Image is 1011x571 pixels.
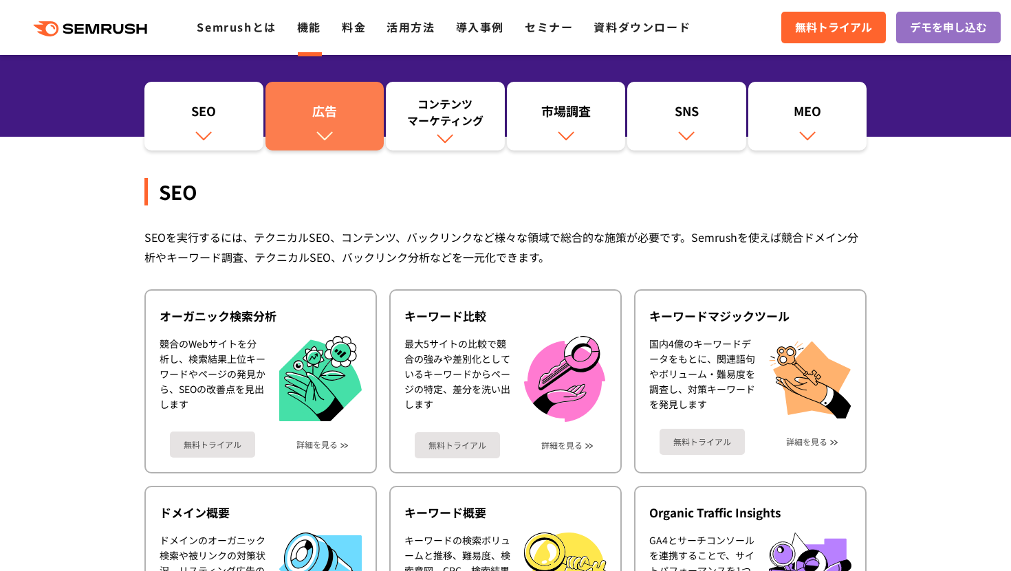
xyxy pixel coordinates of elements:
[170,432,255,458] a: 無料トライアル
[393,96,498,128] div: コンテンツ マーケティング
[627,82,746,150] a: SNS
[456,19,504,35] a: 導入事例
[896,12,1001,43] a: デモを申し込む
[160,308,362,324] div: オーガニック検索分析
[386,82,505,150] a: コンテンツマーケティング
[594,19,691,35] a: 資料ダウンロード
[144,178,867,205] div: SEO
[769,336,851,418] img: キーワードマジックツール
[404,308,607,324] div: キーワード比較
[507,82,626,150] a: 市場調査
[160,336,265,422] div: 競合のWebサイトを分析し、検索結果上位キーワードやページの発見から、SEOの改善点を見出します
[755,102,860,126] div: MEO
[272,102,378,126] div: 広告
[404,336,510,422] div: 最大5サイトの比較で競合の強みや差別化としているキーワードからページの特定、差分を洗い出します
[296,440,338,449] a: 詳細を見る
[748,82,867,150] a: MEO
[795,19,872,36] span: 無料トライアル
[342,19,366,35] a: 料金
[415,432,500,458] a: 無料トライアル
[649,308,851,324] div: キーワードマジックツール
[279,336,362,422] img: オーガニック検索分析
[634,102,739,126] div: SNS
[781,12,886,43] a: 無料トライアル
[387,19,435,35] a: 活用方法
[144,227,867,267] div: SEOを実行するには、テクニカルSEO、コンテンツ、バックリンクなど様々な領域で総合的な施策が必要です。Semrushを使えば競合ドメイン分析やキーワード調査、テクニカルSEO、バックリンク分析...
[404,504,607,521] div: キーワード概要
[265,82,384,150] a: 広告
[144,82,263,150] a: SEO
[786,437,827,447] a: 詳細を見る
[197,19,276,35] a: Semrushとは
[160,504,362,521] div: ドメイン概要
[910,19,987,36] span: デモを申し込む
[297,19,321,35] a: 機能
[649,504,851,521] div: Organic Traffic Insights
[660,429,745,455] a: 無料トライアル
[649,336,755,418] div: 国内4億のキーワードデータをもとに、関連語句やボリューム・難易度を調査し、対策キーワードを発見します
[151,102,257,126] div: SEO
[524,336,605,422] img: キーワード比較
[514,102,619,126] div: 市場調査
[525,19,573,35] a: セミナー
[541,440,583,450] a: 詳細を見る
